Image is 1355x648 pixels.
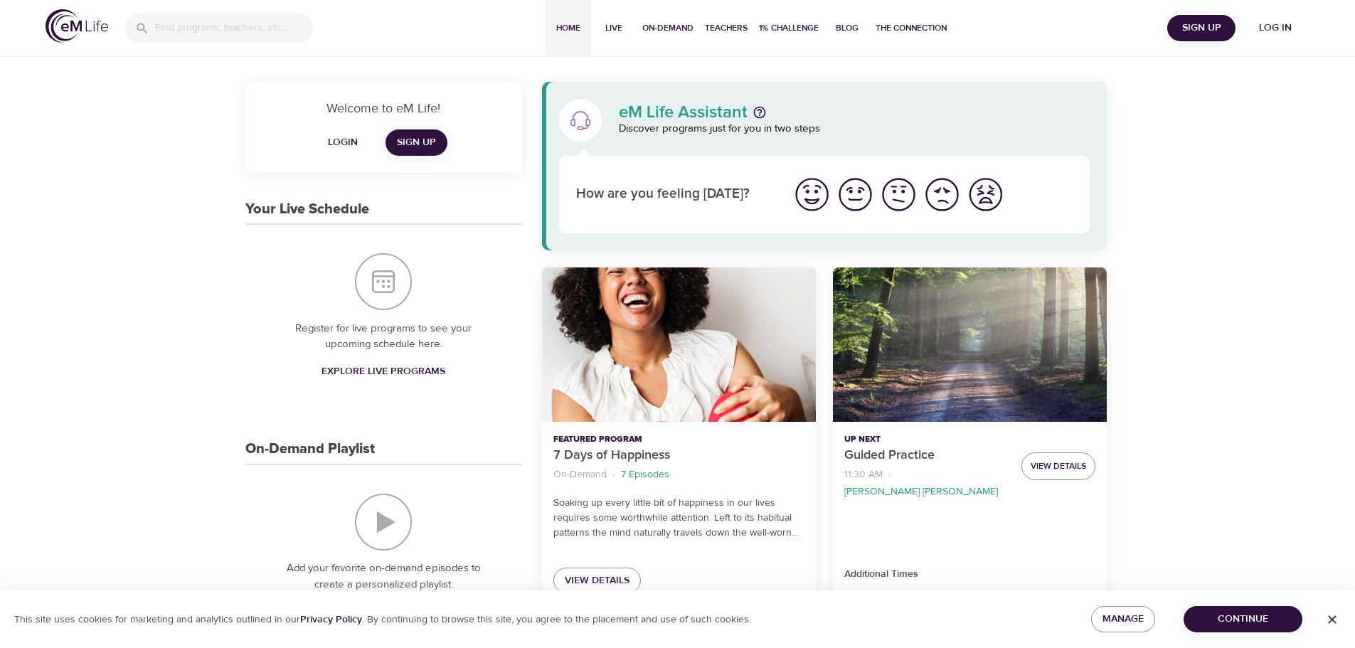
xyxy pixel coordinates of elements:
[923,175,962,214] img: bad
[966,175,1005,214] img: worst
[553,465,804,484] nav: breadcrumb
[1173,19,1230,37] span: Sign Up
[262,99,505,118] p: Welcome to eM Life!
[879,175,918,214] img: ok
[920,173,964,216] button: I'm feeling bad
[964,173,1007,216] button: I'm feeling worst
[553,446,804,465] p: 7 Days of Happiness
[553,568,641,594] a: View Details
[792,175,831,214] img: great
[876,21,947,36] span: The Connection
[1247,19,1304,37] span: Log in
[316,358,451,385] a: Explore Live Programs
[320,129,366,156] button: Login
[877,173,920,216] button: I'm feeling ok
[1184,606,1302,632] button: Continue
[300,613,362,626] a: Privacy Policy
[576,184,773,205] p: How are you feeling [DATE]?
[1167,15,1236,41] button: Sign Up
[844,484,998,499] p: [PERSON_NAME] [PERSON_NAME]
[1241,15,1309,41] button: Log in
[619,121,1090,137] p: Discover programs just for you in two steps
[612,465,615,484] li: ·
[844,465,1010,499] nav: breadcrumb
[844,467,883,482] p: 11:30 AM
[759,21,819,36] span: 1% Challenge
[1195,610,1291,628] span: Continue
[46,9,108,43] img: logo
[565,572,629,590] span: View Details
[844,567,1095,582] p: Additional Times
[705,21,748,36] span: Teachers
[844,446,1010,465] p: Guided Practice
[642,21,694,36] span: On-Demand
[569,109,592,132] img: eM Life Assistant
[355,494,412,551] img: On-Demand Playlist
[790,173,834,216] button: I'm feeling great
[245,441,375,457] h3: On-Demand Playlist
[245,201,369,218] h3: Your Live Schedule
[274,321,494,353] p: Register for live programs to see your upcoming schedule here.
[553,496,804,541] p: Soaking up every little bit of happiness in our lives requires some worthwhile attention. Left to...
[1031,459,1086,474] span: View Details
[397,134,436,152] span: Sign Up
[834,173,877,216] button: I'm feeling good
[888,465,891,484] li: ·
[553,467,607,482] p: On-Demand
[830,21,864,36] span: Blog
[597,21,631,36] span: Live
[553,433,804,446] p: Featured Program
[619,104,748,121] p: eM Life Assistant
[322,363,445,381] span: Explore Live Programs
[1102,610,1144,628] span: Manage
[621,467,669,482] p: 7 Episodes
[386,129,447,156] a: Sign Up
[844,433,1010,446] p: Up Next
[355,253,412,310] img: Your Live Schedule
[326,134,360,152] span: Login
[155,13,313,43] input: Find programs, teachers, etc...
[1091,606,1155,632] button: Manage
[833,267,1107,422] button: Guided Practice
[274,561,494,593] p: Add your favorite on-demand episodes to create a personalized playlist.
[836,175,875,214] img: good
[542,267,816,422] button: 7 Days of Happiness
[1021,452,1095,480] button: View Details
[551,21,585,36] span: Home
